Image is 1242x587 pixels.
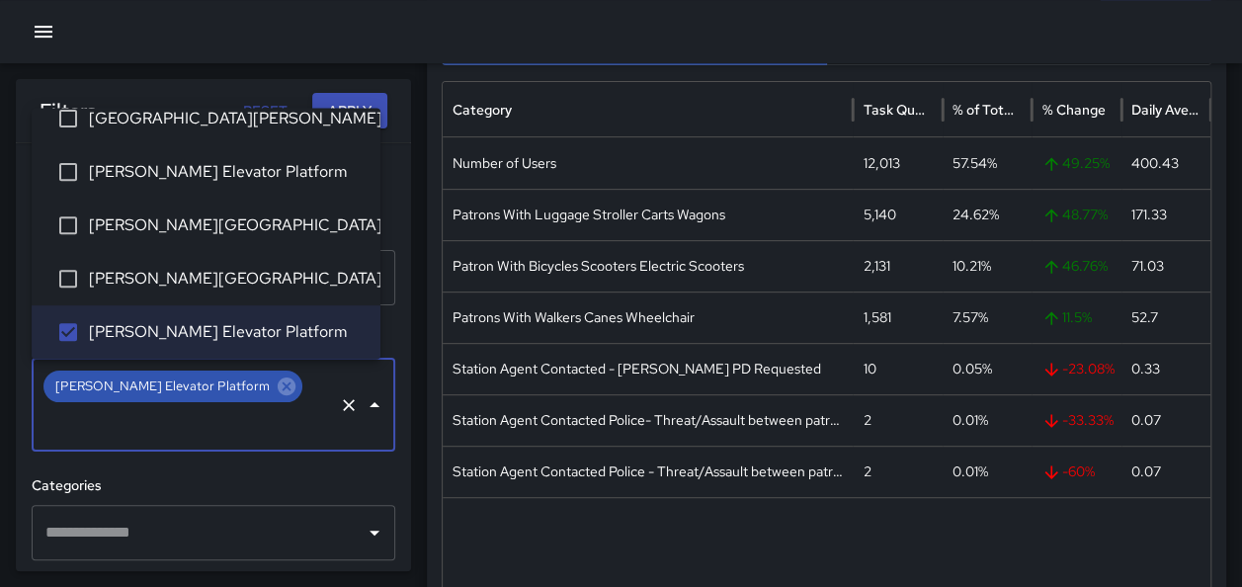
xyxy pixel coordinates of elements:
span: 48.77 % [1041,190,1111,240]
span: -23.08 % [1041,344,1111,394]
div: Station Agent Contacted Police - Threat/Assault between patrons [443,446,853,497]
div: 7.57% [943,292,1032,343]
div: 2 [853,394,942,446]
div: 24.62% [943,189,1032,240]
span: [PERSON_NAME][GEOGRAPHIC_DATA] [89,268,365,292]
div: Category [453,101,512,119]
div: Number of Users [443,137,853,189]
div: % of Total Quantity [952,101,1020,119]
div: Station Agent Contacted - BART PD Requested [443,343,853,394]
div: 0.01% [943,446,1032,497]
span: 49.25 % [1041,138,1111,189]
div: 0.05% [943,343,1032,394]
span: -33.33 % [1041,395,1111,446]
div: 400.43 [1121,137,1210,189]
div: Task Quantity [863,101,930,119]
div: 5,140 [853,189,942,240]
span: [PERSON_NAME][GEOGRAPHIC_DATA] [89,214,365,238]
div: Patrons With Luggage Stroller Carts Wagons [443,189,853,240]
div: 57.54% [943,137,1032,189]
div: 2,131 [853,240,942,292]
span: [PERSON_NAME] Elevator Platform [89,321,365,345]
div: 52.7 [1121,292,1210,343]
span: [GEOGRAPHIC_DATA][PERSON_NAME] [89,108,365,131]
div: Patron With Bicycles Scooters Electric Scooters [443,240,853,292]
button: Close [361,391,388,419]
div: 2 [853,446,942,497]
h6: Categories [32,475,395,497]
div: Daily Average [1131,101,1199,119]
div: 12,013 [853,137,942,189]
div: 10.21% [943,240,1032,292]
div: 0.33 [1121,343,1210,394]
button: Open [361,519,388,546]
div: 71.03 [1121,240,1210,292]
span: 46.76 % [1041,241,1111,292]
div: [PERSON_NAME] Elevator Platform [43,371,302,402]
div: 0.01% [943,394,1032,446]
span: -60 % [1041,447,1111,497]
span: [PERSON_NAME] Elevator Platform [89,161,365,185]
div: 171.33 [1121,189,1210,240]
div: % Change [1041,101,1105,119]
h6: Filters [40,95,96,126]
div: Station Agent Contacted Police- Threat/Assault between patron & Attendant [443,394,853,446]
button: Apply [312,93,387,129]
div: 10 [853,343,942,394]
div: 0.07 [1121,394,1210,446]
div: 0.07 [1121,446,1210,497]
span: [PERSON_NAME] Elevator Platform [43,377,282,396]
button: Clear [335,391,363,419]
span: 11.5 % [1041,293,1111,343]
div: 1,581 [853,292,942,343]
div: Patrons With Walkers Canes Wheelchair [443,292,853,343]
button: Reset [233,93,296,129]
